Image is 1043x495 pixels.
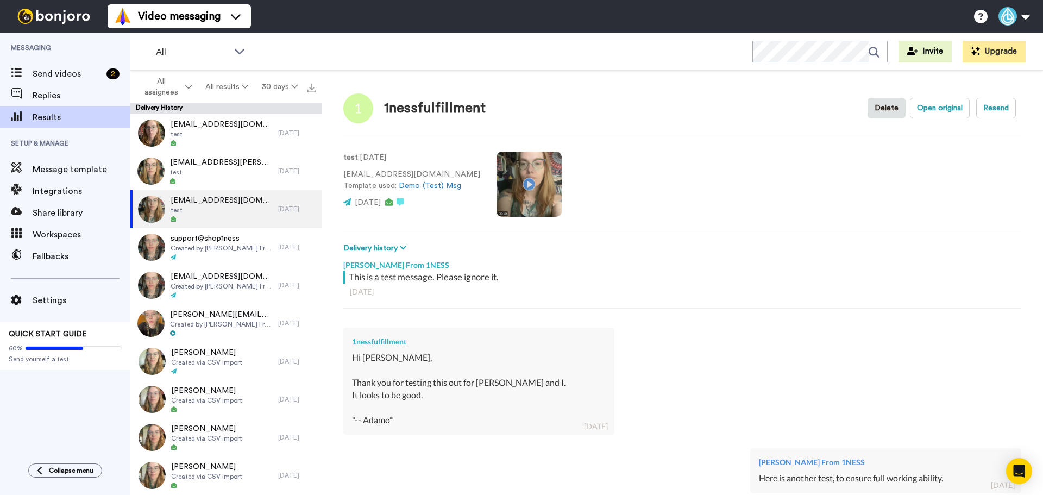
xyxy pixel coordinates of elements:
[130,103,322,114] div: Delivery History
[171,434,242,443] span: Created via CSV import
[171,358,242,367] span: Created via CSV import
[28,463,102,478] button: Collapse menu
[130,190,322,228] a: [EMAIL_ADDRESS][DOMAIN_NAME]test[DATE]
[33,67,102,80] span: Send videos
[171,244,273,253] span: Created by [PERSON_NAME] From 1NESS
[9,330,87,338] span: QUICK START GUIDE
[33,206,130,220] span: Share library
[130,266,322,304] a: [EMAIL_ADDRESS][DOMAIN_NAME]Created by [PERSON_NAME] From 1NESS[DATE]
[343,169,480,192] p: [EMAIL_ADDRESS][DOMAIN_NAME] Template used:
[343,93,373,123] img: Image of 1nessfulfillment
[171,347,242,358] span: [PERSON_NAME]
[278,319,316,328] div: [DATE]
[170,168,273,177] span: test
[171,271,273,282] span: [EMAIL_ADDRESS][DOMAIN_NAME]
[384,101,486,116] div: 1nessfulfillment
[139,424,166,451] img: cdb550aa-4713-43c4-b12e-11115ea53ead-thumb.jpg
[139,386,166,413] img: a190ffc9-c195-49db-b9e5-2ee8c8ee1334-thumb.jpg
[350,286,1015,297] div: [DATE]
[130,418,322,456] a: [PERSON_NAME]Created via CSV import[DATE]
[304,79,319,95] button: Export all results that match these filters now.
[278,167,316,176] div: [DATE]
[106,68,120,79] div: 2
[139,348,166,375] img: 730c0c14-4d04-4299-96e9-fe9223830f09-thumb.jpg
[171,195,273,206] span: [EMAIL_ADDRESS][DOMAIN_NAME]
[171,385,242,396] span: [PERSON_NAME]
[9,355,122,364] span: Send yourself a test
[33,111,130,124] span: Results
[278,357,316,366] div: [DATE]
[130,114,322,152] a: [EMAIL_ADDRESS][DOMAIN_NAME]test[DATE]
[138,196,165,223] img: 98530566-5599-40bc-8a5f-d63240d190da-thumb.jpg
[137,310,165,337] img: 47ab8441-3d22-463b-82fb-949039be850b-thumb.jpg
[991,480,1015,491] div: [DATE]
[138,272,165,299] img: 572dbd8a-66c0-4c63-87c0-3644a49816c0-thumb.jpg
[759,472,1013,485] div: Here is another test, to ensure full working ability.
[171,119,273,130] span: [EMAIL_ADDRESS][DOMAIN_NAME]
[33,89,130,102] span: Replies
[33,250,130,263] span: Fallbacks
[171,472,242,481] span: Created via CSV import
[138,120,165,147] img: 238d5c1b-27f1-4fb7-a0b7-9b9d470a53dc-thumb.jpg
[138,234,165,261] img: 572dbd8a-66c0-4c63-87c0-3644a49816c0-thumb.jpg
[343,254,1021,271] div: [PERSON_NAME] From 1NESS
[910,98,970,118] button: Open original
[130,152,322,190] a: [EMAIL_ADDRESS][PERSON_NAME][DOMAIN_NAME]test[DATE]
[278,205,316,214] div: [DATE]
[171,461,242,472] span: [PERSON_NAME]
[171,423,242,434] span: [PERSON_NAME]
[170,320,273,329] span: Created by [PERSON_NAME] From 1NESS
[199,77,255,97] button: All results
[278,471,316,480] div: [DATE]
[130,342,322,380] a: [PERSON_NAME]Created via CSV import[DATE]
[170,309,273,320] span: [PERSON_NAME][EMAIL_ADDRESS][DOMAIN_NAME]
[355,199,381,206] span: [DATE]
[759,457,1013,468] div: [PERSON_NAME] From 1NESS
[963,41,1026,62] button: Upgrade
[130,304,322,342] a: [PERSON_NAME][EMAIL_ADDRESS][DOMAIN_NAME]Created by [PERSON_NAME] From 1NESS[DATE]
[278,433,316,442] div: [DATE]
[156,46,229,59] span: All
[584,421,608,432] div: [DATE]
[343,242,410,254] button: Delivery history
[349,271,1019,284] div: This is a test message. Please ignore it.
[868,98,906,118] button: Delete
[352,336,606,347] div: 1nessfulfillment
[49,466,93,475] span: Collapse menu
[899,41,952,62] button: Invite
[139,462,166,489] img: aa6aa426-4c72-4d90-8ba9-acf968ab841e-thumb.jpg
[976,98,1016,118] button: Resend
[171,396,242,405] span: Created via CSV import
[171,130,273,139] span: test
[170,157,273,168] span: [EMAIL_ADDRESS][PERSON_NAME][DOMAIN_NAME]
[171,206,273,215] span: test
[130,228,322,266] a: support@shop1nessCreated by [PERSON_NAME] From 1NESS[DATE]
[114,8,131,25] img: vm-color.svg
[33,163,130,176] span: Message template
[255,77,304,97] button: 30 days
[343,154,358,161] strong: test
[352,352,606,426] div: Hi [PERSON_NAME], Thank you for testing this out for [PERSON_NAME] and I. It looks to be good. *-...
[1006,458,1032,484] div: Open Intercom Messenger
[171,233,273,244] span: support@shop1ness
[133,72,199,102] button: All assignees
[9,344,23,353] span: 60%
[307,84,316,92] img: export.svg
[343,152,480,164] p: : [DATE]
[278,395,316,404] div: [DATE]
[138,9,221,24] span: Video messaging
[278,129,316,137] div: [DATE]
[13,9,95,24] img: bj-logo-header-white.svg
[130,456,322,494] a: [PERSON_NAME]Created via CSV import[DATE]
[278,243,316,252] div: [DATE]
[130,380,322,418] a: [PERSON_NAME]Created via CSV import[DATE]
[137,158,165,185] img: ec4c5097-3c1d-424f-863a-8be1db321ec6-thumb.jpg
[33,228,130,241] span: Workspaces
[399,182,461,190] a: Demo (Test) Msg
[139,76,183,98] span: All assignees
[278,281,316,290] div: [DATE]
[171,282,273,291] span: Created by [PERSON_NAME] From 1NESS
[33,185,130,198] span: Integrations
[33,294,130,307] span: Settings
